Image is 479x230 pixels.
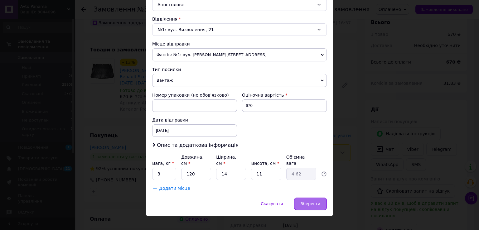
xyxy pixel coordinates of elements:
[152,48,327,61] span: Фастів: №1: вул. [PERSON_NAME][STREET_ADDRESS]
[152,67,181,72] span: Тип посилки
[181,155,204,166] label: Довжина, см
[286,154,316,166] div: Об'ємна вага
[159,186,190,191] span: Додати місце
[152,161,174,166] label: Вага, кг
[216,155,236,166] label: Ширина, см
[152,92,237,98] div: Номер упаковки (не обов'язково)
[152,74,327,87] span: Вантаж
[152,41,190,46] span: Місце відправки
[152,117,237,123] div: Дата відправки
[261,201,283,206] span: Скасувати
[242,92,327,98] div: Оціночна вартість
[152,16,327,22] div: Відділення
[251,161,279,166] label: Висота, см
[301,201,320,206] span: Зберегти
[157,142,239,148] span: Опис та додаткова інформація
[152,23,327,36] div: №1: вул. Визволення, 21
